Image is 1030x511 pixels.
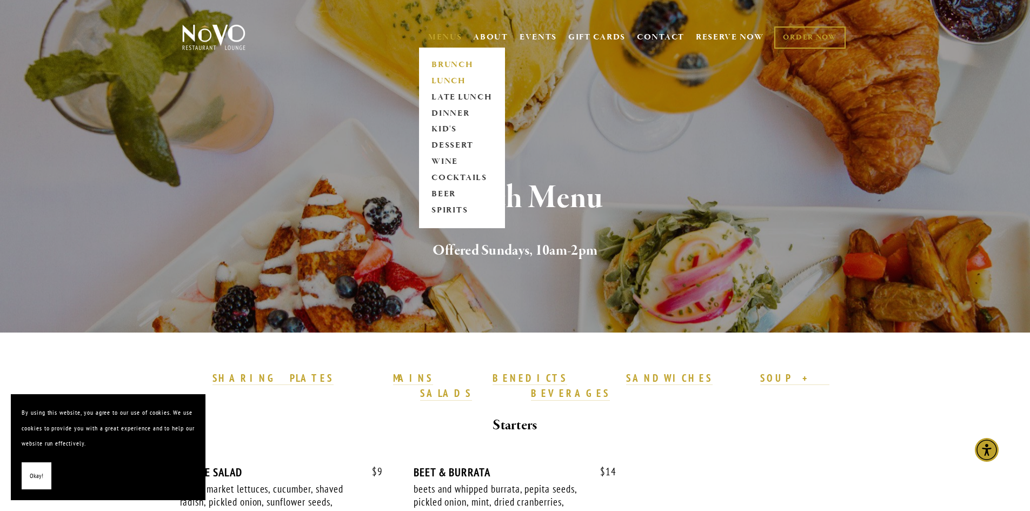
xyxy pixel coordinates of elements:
strong: Starters [493,416,537,435]
a: KID'S [428,122,496,138]
a: MAINS [393,371,434,386]
a: LUNCH [428,73,496,89]
p: By using this website, you agree to our use of cookies. We use cookies to provide you with a grea... [22,405,195,452]
a: CONTACT [637,27,685,48]
div: Accessibility Menu [975,438,999,462]
strong: BENEDICTS [493,371,567,384]
h1: Brunch Menu [200,181,830,216]
a: COCKTAILS [428,170,496,187]
a: DESSERT [428,138,496,154]
a: EVENTS [520,32,557,43]
a: SANDWICHES [626,371,713,386]
span: Okay! [30,468,43,484]
a: BENEDICTS [493,371,567,386]
h2: Offered Sundays, 10am-2pm [200,240,830,262]
a: WINE [428,154,496,170]
a: MENUS [428,32,462,43]
a: BEER [428,187,496,203]
a: SHARING PLATES [212,371,334,386]
img: Novo Restaurant &amp; Lounge [180,24,248,51]
a: LATE LUNCH [428,89,496,105]
a: BRUNCH [428,57,496,73]
span: 14 [589,466,616,478]
div: BEET & BURRATA [414,466,616,479]
a: SOUP + SALADS [420,371,829,401]
span: $ [600,465,606,478]
strong: SANDWICHES [626,371,713,384]
div: HOUSE SALAD [180,466,383,479]
a: ORDER NOW [774,26,845,49]
a: SPIRITS [428,203,496,219]
a: ABOUT [473,32,508,43]
section: Cookie banner [11,394,205,500]
a: RESERVE NOW [696,27,764,48]
strong: MAINS [393,371,434,384]
a: BEVERAGES [531,387,610,401]
strong: BEVERAGES [531,387,610,400]
span: $ [372,465,377,478]
a: GIFT CARDS [568,27,626,48]
button: Okay! [22,462,51,490]
span: 9 [361,466,383,478]
a: DINNER [428,105,496,122]
strong: SHARING PLATES [212,371,334,384]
